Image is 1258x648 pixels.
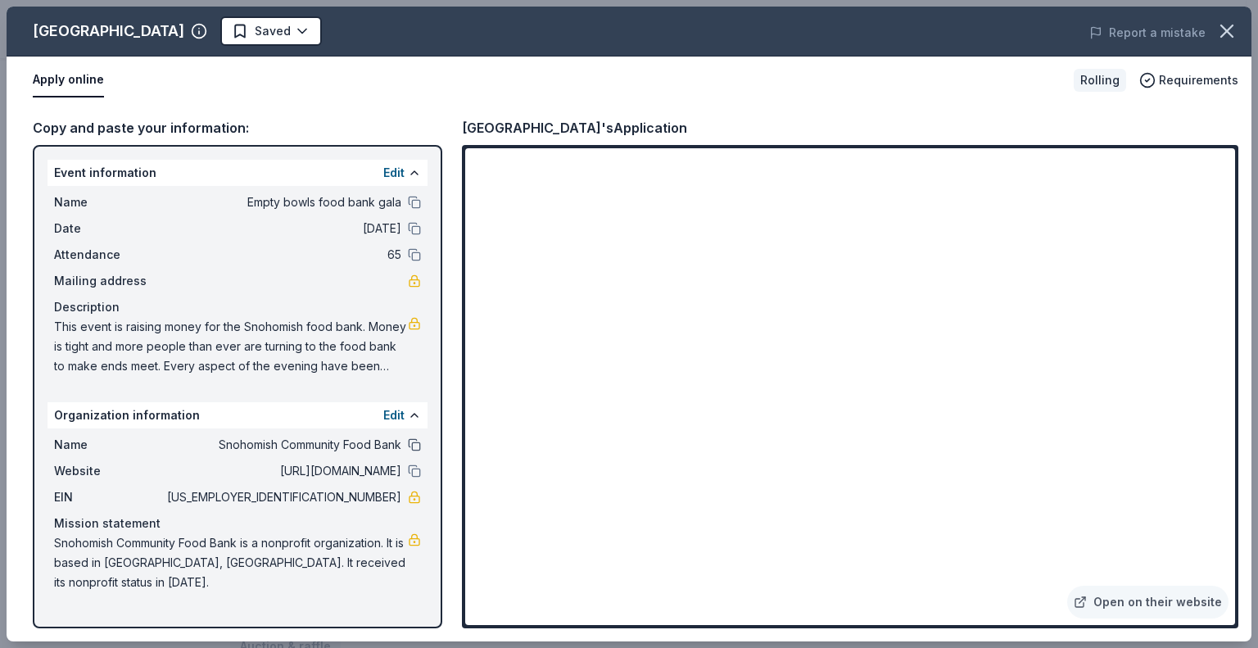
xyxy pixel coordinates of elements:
[164,435,401,455] span: Snohomish Community Food Bank
[54,435,164,455] span: Name
[383,163,405,183] button: Edit
[54,219,164,238] span: Date
[54,193,164,212] span: Name
[54,245,164,265] span: Attendance
[164,487,401,507] span: [US_EMPLOYER_IDENTIFICATION_NUMBER]
[1089,23,1206,43] button: Report a mistake
[1067,586,1229,619] a: Open on their website
[33,63,104,97] button: Apply online
[383,406,405,425] button: Edit
[54,317,408,376] span: This event is raising money for the Snohomish food bank. Money is tight and more people than ever...
[164,219,401,238] span: [DATE]
[33,117,442,138] div: Copy and paste your information:
[54,297,421,317] div: Description
[164,245,401,265] span: 65
[54,461,164,481] span: Website
[1139,70,1238,90] button: Requirements
[255,21,291,41] span: Saved
[54,487,164,507] span: EIN
[48,160,428,186] div: Event information
[33,18,184,44] div: [GEOGRAPHIC_DATA]
[54,514,421,533] div: Mission statement
[48,402,428,428] div: Organization information
[1074,69,1126,92] div: Rolling
[54,271,164,291] span: Mailing address
[164,461,401,481] span: [URL][DOMAIN_NAME]
[1159,70,1238,90] span: Requirements
[462,117,687,138] div: [GEOGRAPHIC_DATA]'s Application
[54,533,408,592] span: Snohomish Community Food Bank is a nonprofit organization. It is based in [GEOGRAPHIC_DATA], [GEO...
[164,193,401,212] span: Empty bowls food bank gala
[220,16,322,46] button: Saved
